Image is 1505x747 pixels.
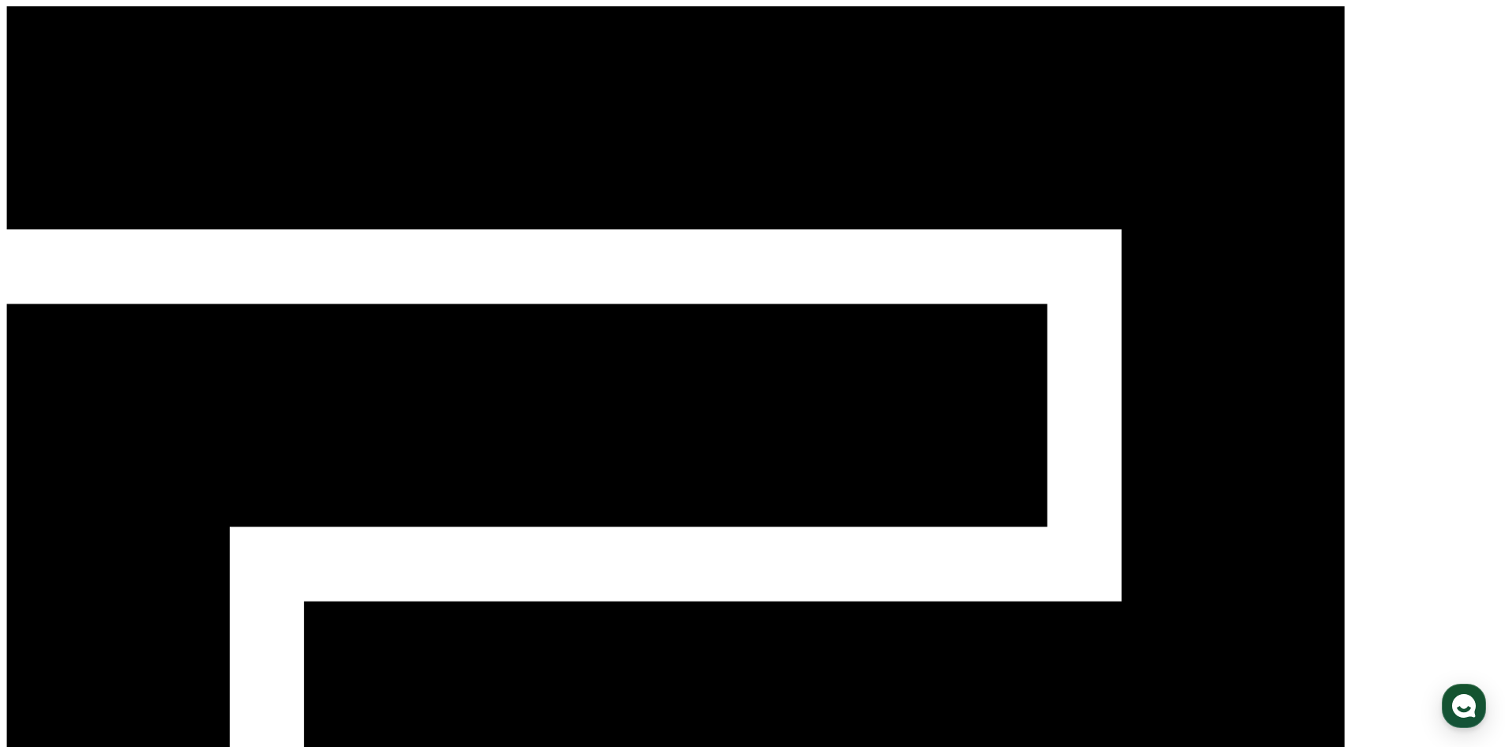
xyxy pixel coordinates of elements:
span: 홈 [50,525,59,538]
span: 대화 [145,526,164,538]
a: 대화 [104,501,204,541]
span: 설정 [244,525,263,538]
a: 홈 [5,501,104,541]
a: 설정 [204,501,303,541]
